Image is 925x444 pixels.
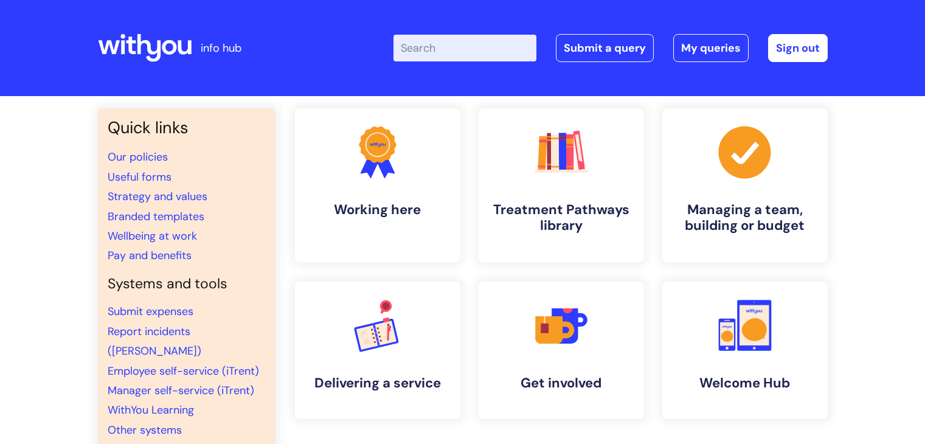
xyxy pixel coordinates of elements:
a: Managing a team, building or budget [662,108,828,262]
a: Our policies [108,150,168,164]
h4: Systems and tools [108,276,266,293]
a: Pay and benefits [108,248,192,263]
h3: Quick links [108,118,266,137]
h4: Get involved [488,375,634,391]
a: Treatment Pathways library [479,108,644,262]
a: WithYou Learning [108,403,194,417]
a: Submit a query [556,34,654,62]
h4: Delivering a service [305,375,451,391]
a: Submit expenses [108,304,193,319]
a: Useful forms [108,170,171,184]
a: Delivering a service [295,282,460,419]
a: Other systems [108,423,182,437]
a: Wellbeing at work [108,229,197,243]
div: | - [393,34,828,62]
input: Search [393,35,536,61]
h4: Welcome Hub [672,375,818,391]
a: Report incidents ([PERSON_NAME]) [108,324,201,358]
a: Welcome Hub [662,282,828,419]
a: Get involved [479,282,644,419]
a: My queries [673,34,749,62]
h4: Treatment Pathways library [488,202,634,234]
a: Sign out [768,34,828,62]
h4: Working here [305,202,451,218]
a: Manager self-service (iTrent) [108,383,254,398]
a: Employee self-service (iTrent) [108,364,259,378]
a: Strategy and values [108,189,207,204]
a: Working here [295,108,460,262]
p: info hub [201,38,241,58]
h4: Managing a team, building or budget [672,202,818,234]
a: Branded templates [108,209,204,224]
